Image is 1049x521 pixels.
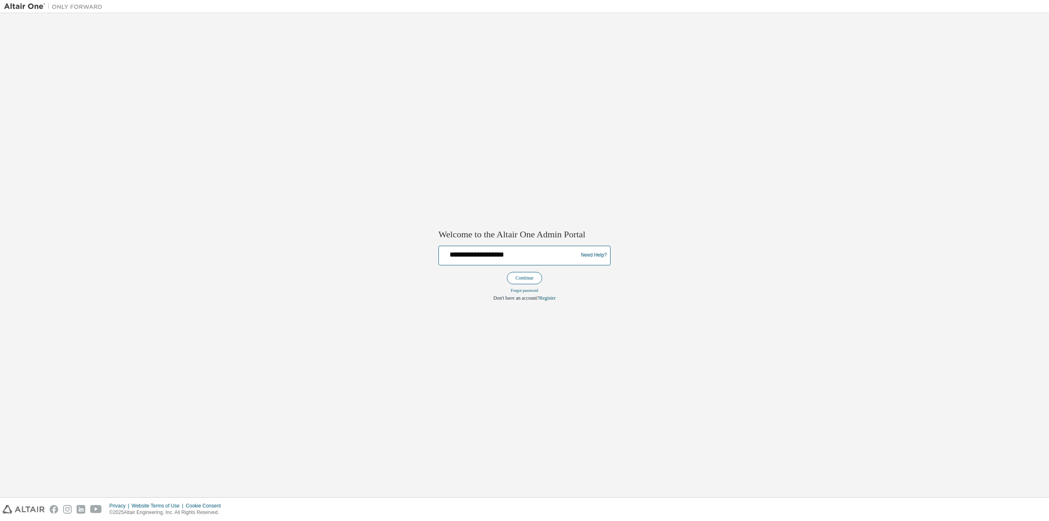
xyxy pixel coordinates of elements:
[507,272,542,284] button: Continue
[511,288,538,293] a: Forgot password
[77,505,85,514] img: linkedin.svg
[90,505,102,514] img: youtube.svg
[63,505,72,514] img: instagram.svg
[438,229,611,241] h2: Welcome to the Altair One Admin Portal
[109,509,226,516] p: © 2025 Altair Engineering, Inc. All Rights Reserved.
[132,503,186,509] div: Website Terms of Use
[581,255,607,256] a: Need Help?
[493,295,539,301] span: Don't have an account?
[186,503,225,509] div: Cookie Consent
[539,295,556,301] a: Register
[109,503,132,509] div: Privacy
[50,505,58,514] img: facebook.svg
[4,2,107,11] img: Altair One
[2,505,45,514] img: altair_logo.svg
